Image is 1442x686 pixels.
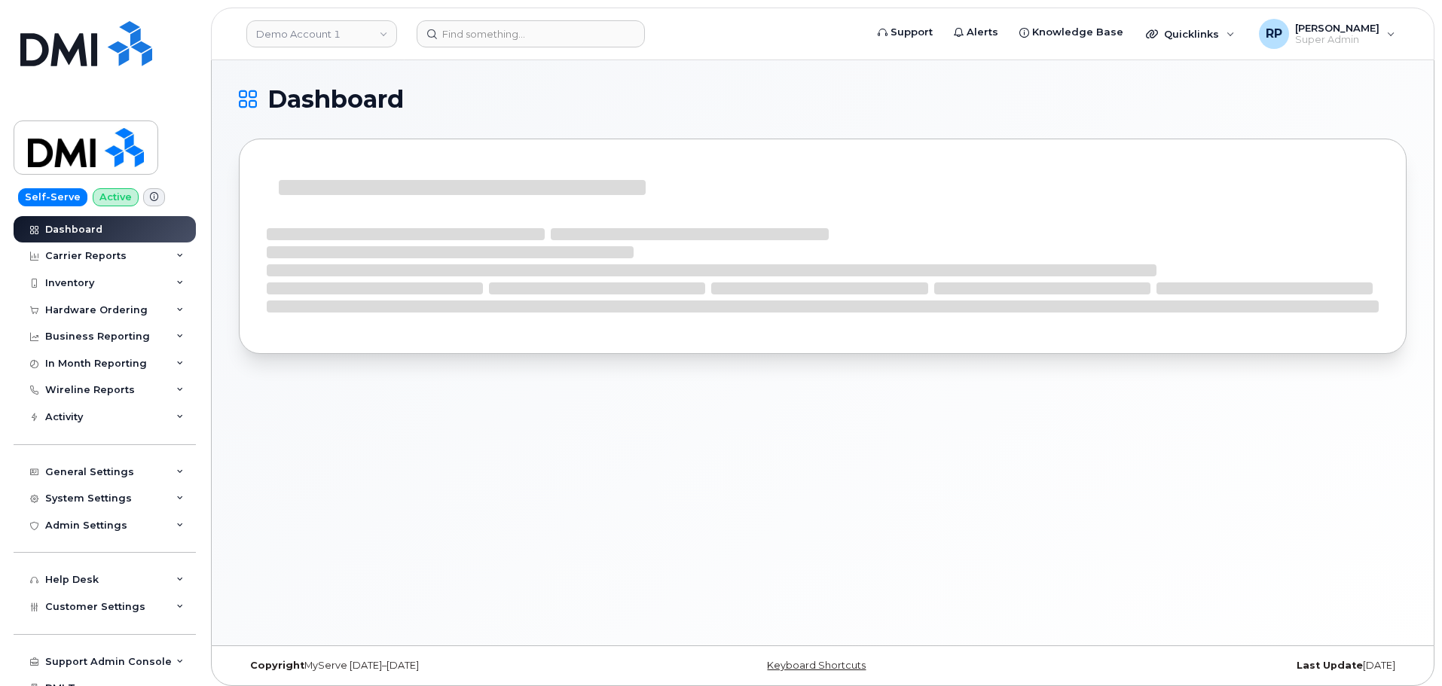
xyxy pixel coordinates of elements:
div: [DATE] [1017,660,1407,672]
strong: Copyright [250,660,304,671]
div: MyServe [DATE]–[DATE] [239,660,628,672]
a: Keyboard Shortcuts [767,660,866,671]
span: Dashboard [267,88,404,111]
strong: Last Update [1297,660,1363,671]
